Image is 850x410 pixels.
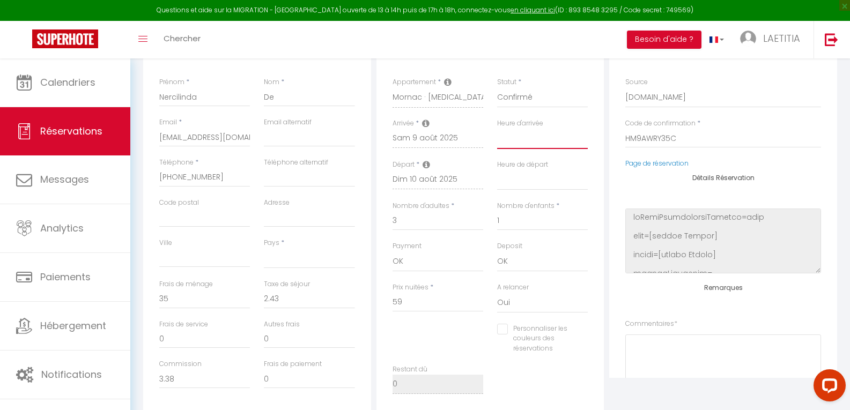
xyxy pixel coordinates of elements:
label: Appartement [393,77,436,87]
label: Arrivée [393,118,414,129]
label: Départ [393,160,415,170]
label: Source [625,77,648,87]
label: Frais de ménage [159,279,213,289]
label: Frais de paiement [264,359,322,369]
label: Prénom [159,77,184,87]
a: en cliquant ici [511,5,555,14]
label: Heure d'arrivée [497,118,543,129]
label: Commission [159,359,202,369]
label: Statut [497,77,516,87]
label: Restant dû [393,364,427,375]
label: Heure de départ [497,160,548,170]
label: Nombre d'adultes [393,201,449,211]
label: Email [159,117,177,128]
label: A relancer [497,282,529,293]
label: Personnaliser les couleurs des réservations [508,324,574,354]
label: Frais de service [159,319,208,330]
label: Ville [159,238,172,248]
button: Besoin d'aide ? [627,31,701,49]
img: Super Booking [32,29,98,48]
label: Pays [264,238,279,248]
span: Calendriers [40,76,95,89]
label: Taxe de séjour [264,279,310,289]
img: ... [740,31,756,47]
label: Code postal [159,198,199,208]
label: Nombre d'enfants [497,201,555,211]
label: Payment [393,241,422,251]
iframe: LiveChat chat widget [805,365,850,410]
span: Messages [40,173,89,186]
span: Hébergement [40,319,106,332]
span: Notifications [41,368,102,381]
label: Autres frais [264,319,300,330]
label: Commentaires [625,319,677,329]
a: ... LAETITIA [732,21,814,58]
img: logout [825,33,838,46]
label: Deposit [497,241,522,251]
label: Code de confirmation [625,118,696,129]
h4: Détails Réservation [625,174,821,182]
a: Chercher [156,21,209,58]
span: LAETITIA [763,32,800,45]
label: Adresse [264,198,290,208]
h4: Remarques [625,284,821,292]
label: Email alternatif [264,117,312,128]
span: Chercher [164,33,201,44]
span: Réservations [40,124,102,138]
span: Analytics [40,221,84,235]
label: Téléphone [159,158,194,168]
span: Paiements [40,270,91,284]
a: Page de réservation [625,159,689,168]
label: Prix nuitées [393,282,428,293]
label: Téléphone alternatif [264,158,328,168]
label: Nom [264,77,279,87]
